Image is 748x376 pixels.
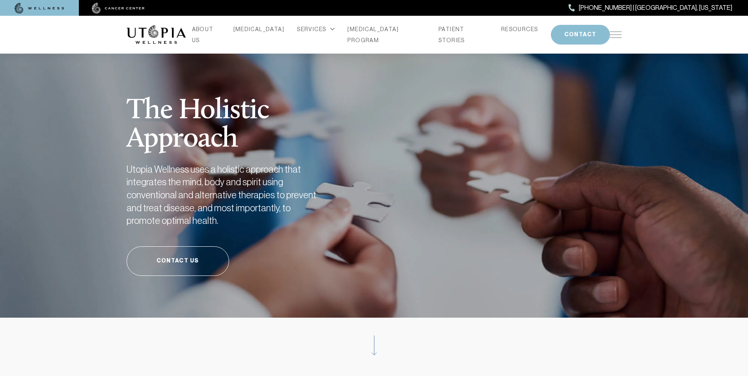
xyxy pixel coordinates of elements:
a: PATIENT STORIES [438,24,489,46]
a: [PHONE_NUMBER] | [GEOGRAPHIC_DATA], [US_STATE] [569,3,732,13]
a: Contact Us [127,246,229,276]
a: RESOURCES [501,24,538,35]
a: [MEDICAL_DATA] [233,24,285,35]
h1: The Holistic Approach [127,77,359,154]
img: icon-hamburger [610,32,622,38]
a: ABOUT US [192,24,221,46]
img: cancer center [92,3,145,14]
img: logo [127,25,186,44]
span: [PHONE_NUMBER] | [GEOGRAPHIC_DATA], [US_STATE] [579,3,732,13]
h2: Utopia Wellness uses a holistic approach that integrates the mind, body and spirit using conventi... [127,163,324,227]
button: CONTACT [551,25,610,45]
a: [MEDICAL_DATA] PROGRAM [347,24,426,46]
img: wellness [15,3,64,14]
div: SERVICES [297,24,335,35]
